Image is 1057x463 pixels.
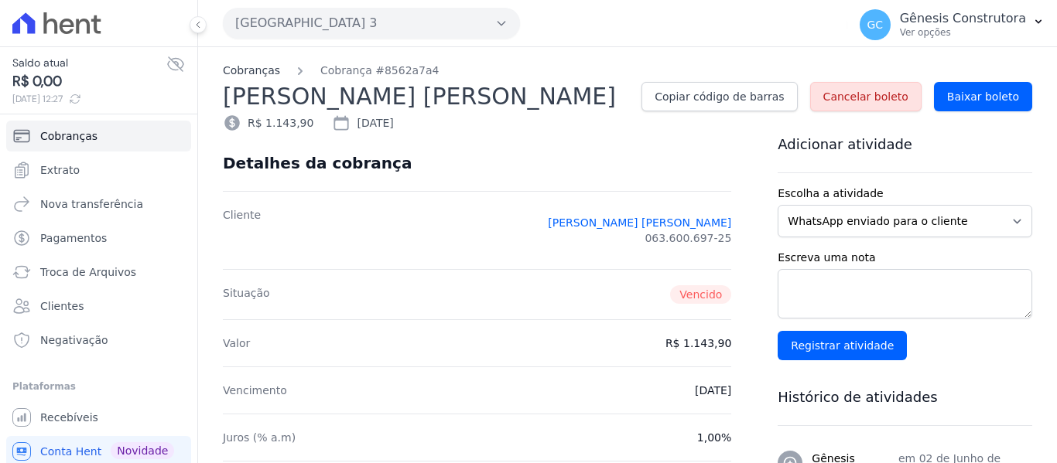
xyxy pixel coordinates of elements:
[6,257,191,288] a: Troca de Arquivos
[40,332,108,348] span: Negativação
[223,154,412,172] div: Detalhes da cobrança
[934,82,1032,111] a: Baixar boleto
[655,89,784,104] span: Copiar código de barras
[670,285,731,304] span: Vencido
[40,128,97,144] span: Cobranças
[12,377,185,396] div: Plataformas
[223,8,520,39] button: [GEOGRAPHIC_DATA] 3
[40,162,80,178] span: Extrato
[947,89,1019,104] span: Baixar boleto
[641,82,797,111] a: Copiar código de barras
[40,196,143,212] span: Nova transferência
[548,215,731,230] a: [PERSON_NAME] [PERSON_NAME]
[847,3,1057,46] button: GC Gênesis Construtora Ver opções
[778,331,907,360] input: Registrar atividade
[223,79,629,114] h2: [PERSON_NAME] [PERSON_NAME]
[223,285,270,304] dt: Situação
[6,325,191,356] a: Negativação
[778,388,1032,407] h3: Histórico de atividades
[223,335,250,351] dt: Valor
[778,250,1032,266] label: Escreva uma nota
[320,63,440,79] a: Cobrança #8562a7a4
[223,207,261,254] dt: Cliente
[823,89,908,104] span: Cancelar boleto
[12,92,166,106] span: [DATE] 12:27
[40,298,84,314] span: Clientes
[40,410,98,425] span: Recebíveis
[40,230,107,246] span: Pagamentos
[332,114,393,132] div: [DATE]
[6,189,191,220] a: Nova transferência
[645,230,731,246] span: 063.600.697-25
[6,402,191,433] a: Recebíveis
[6,155,191,186] a: Extrato
[223,430,296,445] dt: Juros (% a.m)
[695,383,731,398] dd: [DATE]
[778,186,1032,202] label: Escolha a atividade
[223,383,287,398] dt: Vencimento
[867,19,883,30] span: GC
[223,63,1032,79] nav: Breadcrumb
[6,291,191,322] a: Clientes
[697,430,731,445] dd: 1,00%
[810,82,922,111] a: Cancelar boleto
[12,55,166,71] span: Saldo atual
[900,11,1026,26] p: Gênesis Construtora
[6,223,191,254] a: Pagamentos
[778,135,1032,154] h3: Adicionar atividade
[40,444,101,459] span: Conta Hent
[40,264,136,280] span: Troca de Arquivos
[900,26,1026,39] p: Ver opções
[6,121,191,151] a: Cobranças
[223,63,280,79] a: Cobranças
[665,335,731,351] dd: R$ 1.143,90
[12,71,166,92] span: R$ 0,00
[223,114,313,132] div: R$ 1.143,90
[111,442,174,459] span: Novidade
